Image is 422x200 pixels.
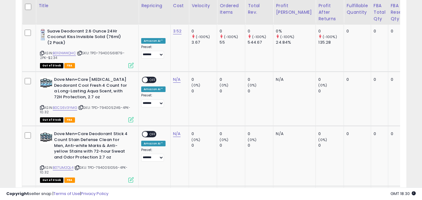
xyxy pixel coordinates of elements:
[220,143,245,148] div: 0
[318,2,341,22] div: Profit After Returns
[220,2,242,16] div: Ordered Items
[318,88,344,94] div: 0
[220,83,228,88] small: (0%)
[391,28,410,34] div: 0
[173,28,182,34] a: 3.52
[141,38,166,44] div: Amazon AI *
[40,28,134,68] div: ASIN:
[191,88,217,94] div: 0
[220,88,245,94] div: 0
[248,40,273,45] div: 544.67
[220,28,245,34] div: 0
[141,45,166,59] div: Preset:
[220,77,245,82] div: 0
[191,77,217,82] div: 0
[276,2,313,16] div: Profit [PERSON_NAME]
[346,77,366,82] div: 0
[191,83,200,88] small: (0%)
[224,34,238,39] small: (-100%)
[248,88,273,94] div: 0
[173,76,181,83] a: N/A
[64,117,75,123] span: FBA
[6,191,108,197] div: seller snap | |
[346,131,366,137] div: 0
[318,40,344,45] div: 135.28
[318,143,344,148] div: 0
[40,165,127,174] span: | SKU: TPD-7940051056-4PK-10.32
[173,2,186,9] div: Cost
[374,2,385,22] div: FBA Total Qty
[318,77,344,82] div: 0
[248,83,256,88] small: (0%)
[141,93,166,107] div: Preset:
[374,77,383,82] div: 0
[248,143,273,148] div: 0
[64,178,75,183] span: FBA
[191,40,217,45] div: 3.67
[191,131,217,137] div: 0
[6,191,29,197] strong: Copyright
[318,131,344,137] div: 0
[276,77,311,82] div: N/A
[53,51,76,56] a: B01ENWKQHC
[38,2,136,9] div: Title
[220,40,245,45] div: 55
[40,77,134,122] div: ASIN:
[191,2,214,9] div: Velocity
[276,40,315,45] div: 24.84%
[54,131,130,162] b: Dove Men+Care Deodorant Stick 4 Count Stain Defense Clean for Men, Anti-white Marks & Anti-yellow...
[141,141,166,146] div: Amazon AI *
[391,2,412,22] div: FBA Reserved Qty
[196,34,210,39] small: (-100%)
[276,28,315,34] div: 0%
[276,131,311,137] div: N/A
[53,105,77,110] a: B0CS6V3YMG
[323,34,337,39] small: (-100%)
[318,83,327,88] small: (0%)
[248,137,256,142] small: (0%)
[141,86,166,92] div: Amazon AI *
[191,28,217,34] div: 0
[391,131,410,137] div: 0
[248,77,273,82] div: 0
[191,143,217,148] div: 0
[141,148,166,162] div: Preset:
[318,137,327,142] small: (0%)
[40,28,46,41] img: 41jQO3Mim8L._SL40_.jpg
[148,132,158,137] span: OFF
[53,191,80,197] a: Terms of Use
[54,77,130,101] b: Dove Men+Care [MEDICAL_DATA] Deodorant Cool Fresh 4 Count for a Long-Lasting Aqua Scent, with 72H...
[40,63,63,68] span: All listings that are currently out of stock and unavailable for purchase on Amazon
[191,137,200,142] small: (0%)
[81,191,108,197] a: Privacy Policy
[374,131,383,137] div: 0
[40,117,63,123] span: All listings that are currently out of stock and unavailable for purchase on Amazon
[148,77,158,83] span: OFF
[318,28,344,34] div: 0
[346,2,368,16] div: Fulfillable Quantity
[40,51,125,60] span: | SKU: TPD-79400561879-2PK-$2.34
[40,131,52,144] img: 61CE9mOZQuL._SL40_.jpg
[40,178,63,183] span: All listings that are currently out of stock and unavailable for purchase on Amazon
[252,34,266,39] small: (-100%)
[173,131,181,137] a: N/A
[220,131,245,137] div: 0
[280,34,295,39] small: (-100%)
[346,28,366,34] div: 0
[53,165,73,170] a: B071JM2QL4
[47,28,123,47] b: Suave Deodorant 2.6 Ounce 24Hr Coconut Kiss Invisible Solid (76ml) (2 Pack)
[64,63,75,68] span: FBA
[40,77,52,89] img: 615q+8805kL._SL40_.jpg
[390,191,416,197] span: 2025-08-15 18:30 GMT
[374,28,383,34] div: 0
[248,131,273,137] div: 0
[141,2,168,9] div: Repricing
[248,28,273,34] div: 0
[248,2,271,16] div: Total Rev.
[391,77,410,82] div: 0
[220,137,228,142] small: (0%)
[40,105,130,115] span: | SKU: TPD-7940052145-4PK-10.32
